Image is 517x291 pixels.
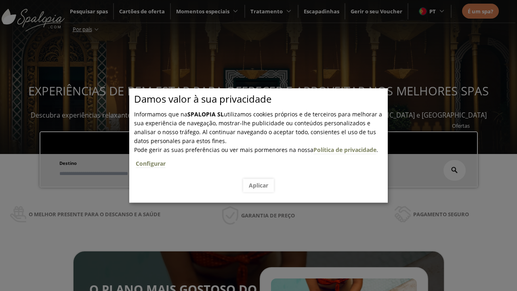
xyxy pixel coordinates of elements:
[134,95,388,103] p: Damos valor à sua privacidade
[187,110,224,118] b: SPALOPIA SL
[136,160,166,168] a: Configurar
[134,146,313,154] span: Pode gerir as suas preferências ou ver mais pormenores na nossa
[243,179,274,192] button: Aplicar
[313,146,376,154] a: Política de privacidade
[134,110,382,145] span: Informamos que na utilizamos cookies próprios e de terceiros para melhorar a sua experiência de n...
[134,146,388,173] span: .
